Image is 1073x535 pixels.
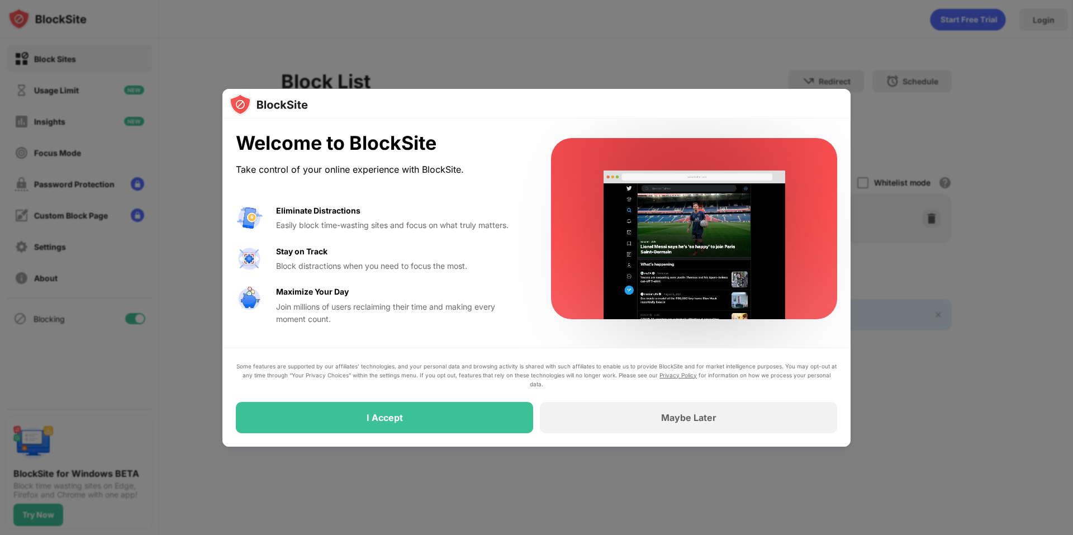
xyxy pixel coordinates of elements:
[276,205,360,217] div: Eliminate Distractions
[367,412,403,423] div: I Accept
[236,362,837,389] div: Some features are supported by our affiliates’ technologies, and your personal data and browsing ...
[276,286,349,298] div: Maximize Your Day
[236,205,263,231] img: value-avoid-distractions.svg
[276,301,524,326] div: Join millions of users reclaiming their time and making every moment count.
[229,93,308,116] img: logo-blocksite.svg
[276,219,524,231] div: Easily block time-wasting sites and focus on what truly matters.
[236,162,524,178] div: Take control of your online experience with BlockSite.
[236,132,524,155] div: Welcome to BlockSite
[236,286,263,313] img: value-safe-time.svg
[276,260,524,272] div: Block distractions when you need to focus the most.
[659,372,697,378] a: Privacy Policy
[236,245,263,272] img: value-focus.svg
[276,245,327,258] div: Stay on Track
[661,412,716,423] div: Maybe Later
